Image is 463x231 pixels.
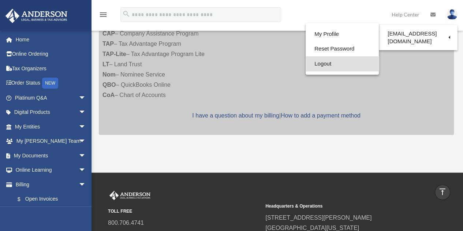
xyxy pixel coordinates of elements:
[5,105,97,120] a: Digital Productsarrow_drop_down
[5,177,93,192] a: Billingarrow_drop_down
[79,163,93,178] span: arrow_drop_down
[379,27,458,48] a: [EMAIL_ADDRESS][DOMAIN_NAME]
[435,185,450,200] a: vertical_align_top
[42,78,58,89] div: NEW
[447,9,458,20] img: User Pic
[438,187,447,196] i: vertical_align_top
[102,82,116,88] strong: QBO
[102,71,116,78] strong: Nom
[5,61,97,76] a: Tax Organizers
[5,76,97,91] a: Order StatusNEW
[79,177,93,192] span: arrow_drop_down
[79,148,93,163] span: arrow_drop_down
[99,10,108,19] i: menu
[5,119,97,134] a: My Entitiesarrow_drop_down
[22,195,25,204] span: $
[79,134,93,149] span: arrow_drop_down
[79,90,93,105] span: arrow_drop_down
[102,41,114,47] strong: TAP
[99,13,108,19] a: menu
[281,112,361,119] a: How to add a payment method
[102,30,115,37] strong: CAP
[5,134,97,149] a: My [PERSON_NAME] Teamarrow_drop_down
[79,105,93,120] span: arrow_drop_down
[5,163,97,178] a: Online Learningarrow_drop_down
[108,208,260,215] small: TOLL FREE
[192,112,279,119] a: I have a question about my billing
[5,32,97,47] a: Home
[306,56,379,71] a: Logout
[102,61,109,67] strong: LT
[265,225,359,231] a: [GEOGRAPHIC_DATA][US_STATE]
[5,47,97,62] a: Online Ordering
[102,51,126,57] strong: TAP-Lite
[102,92,115,98] strong: CoA
[265,215,371,221] a: [STREET_ADDRESS][PERSON_NAME]
[306,41,379,56] a: Reset Password
[108,220,144,226] a: 800.706.4741
[102,111,450,121] p: |
[306,27,379,42] a: My Profile
[3,9,70,23] img: Anderson Advisors Platinum Portal
[79,119,93,134] span: arrow_drop_down
[10,192,90,207] a: $Open Invoices
[108,191,152,200] img: Anderson Advisors Platinum Portal
[122,10,130,18] i: search
[5,148,97,163] a: My Documentsarrow_drop_down
[265,202,418,210] small: Headquarters & Operations
[5,90,97,105] a: Platinum Q&Aarrow_drop_down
